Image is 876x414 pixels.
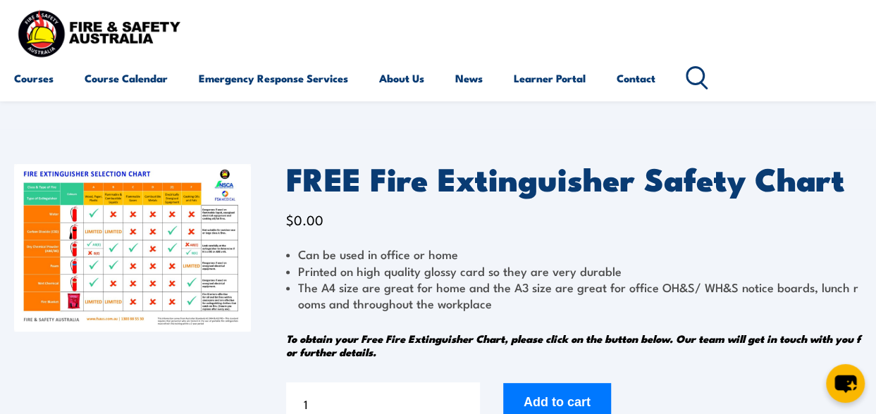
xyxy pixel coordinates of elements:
[286,210,294,229] span: $
[826,364,865,403] button: chat-button
[379,61,424,95] a: About Us
[199,61,348,95] a: Emergency Response Services
[286,164,862,192] h1: FREE Fire Extinguisher Safety Chart
[617,61,655,95] a: Contact
[85,61,168,95] a: Course Calendar
[286,263,862,279] li: Printed on high quality glossy card so they are very durable
[286,279,862,312] li: The A4 size are great for home and the A3 size are great for office OH&S/ WH&S notice boards, lun...
[514,61,586,95] a: Learner Portal
[286,330,860,360] em: To obtain your Free Fire Extinguisher Chart, please click on the button below. Our team will get ...
[14,61,54,95] a: Courses
[455,61,483,95] a: News
[286,246,862,262] li: Can be used in office or home
[14,164,251,332] img: FREE Fire Extinguisher Safety Chart
[286,210,323,229] bdi: 0.00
